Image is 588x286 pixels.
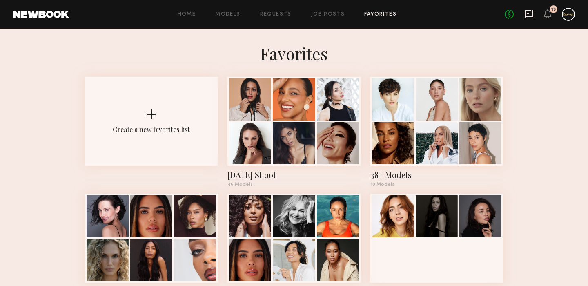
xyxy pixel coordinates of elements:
[370,77,503,187] a: 38+ Models10 Models
[370,169,503,181] div: 38+ Models
[215,12,240,17] a: Models
[85,77,218,194] button: Create a new favorites list
[260,12,292,17] a: Requests
[227,169,360,181] div: August 2025 Shoot
[227,182,360,187] div: 46 Models
[311,12,345,17] a: Job Posts
[364,12,396,17] a: Favorites
[370,182,503,187] div: 10 Models
[551,7,556,12] div: 13
[178,12,196,17] a: Home
[113,125,190,134] div: Create a new favorites list
[227,77,360,187] a: [DATE] Shoot46 Models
